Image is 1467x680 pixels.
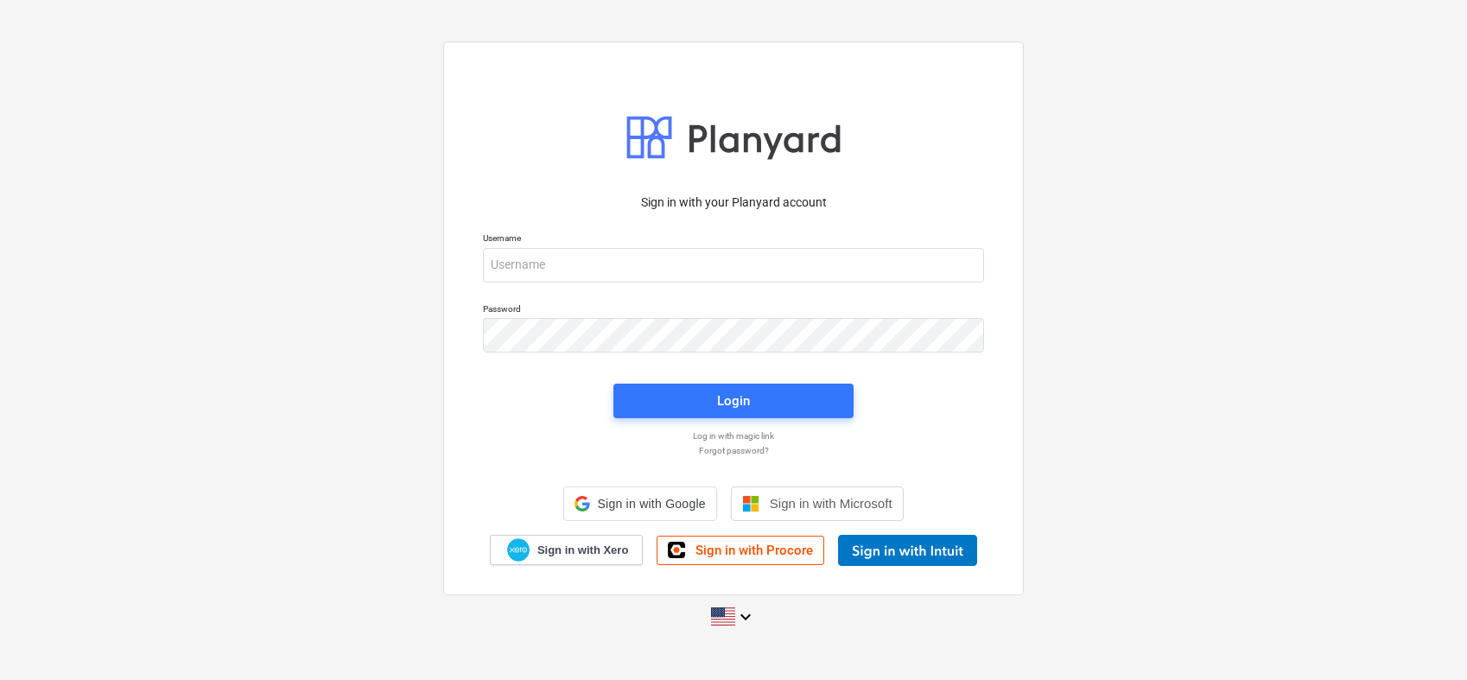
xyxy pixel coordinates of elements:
p: Sign in with your Planyard account [483,194,984,212]
a: Log in with magic link [474,430,993,442]
img: Microsoft logo [742,495,759,512]
input: Username [483,248,984,283]
span: Sign in with Microsoft [770,496,892,511]
div: Login [717,390,750,412]
span: Sign in with Xero [537,543,628,558]
button: Login [613,384,854,418]
span: Sign in with Google [597,497,705,511]
a: Sign in with Xero [490,535,644,565]
a: Sign in with Procore [657,536,824,565]
span: Sign in with Procore [695,543,813,558]
a: Forgot password? [474,445,993,456]
p: Username [483,232,984,247]
img: Xero logo [507,538,530,562]
p: Password [483,303,984,318]
i: keyboard_arrow_down [735,607,756,627]
div: Sign in with Google [563,486,716,521]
